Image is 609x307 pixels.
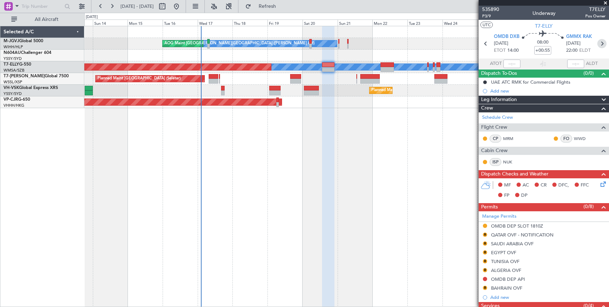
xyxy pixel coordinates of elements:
button: Refresh [242,1,284,12]
a: WIHH/HLP [4,44,23,50]
span: Cabin Crew [481,147,508,155]
button: UTC [480,22,493,28]
span: T7-ELLY [535,22,553,30]
div: Wed 17 [198,19,233,26]
input: --:-- [503,60,520,68]
span: DFC, [558,182,569,189]
div: CP [490,135,501,143]
a: WMSA/SZB [4,68,24,73]
span: (0/8) [583,203,594,210]
span: Crew [481,104,493,112]
span: Refresh [253,4,282,9]
div: [PERSON_NAME][GEOGRAPHIC_DATA] ([PERSON_NAME] Intl) [199,38,315,49]
div: Sun 21 [338,19,373,26]
span: VH-VSK [4,86,19,90]
span: Pos Owner [585,13,605,19]
span: (0/0) [583,69,594,77]
div: Mon 15 [128,19,163,26]
span: GMMX RAK [566,33,592,40]
span: Permits [481,203,498,211]
div: AOG Maint [GEOGRAPHIC_DATA] (Halim Intl) [164,38,247,49]
span: Flight Crew [481,123,507,132]
div: Mon 22 [372,19,407,26]
div: Add new [490,294,605,300]
span: All Aircraft [18,17,75,22]
button: R [483,259,487,263]
span: ALDT [586,60,598,67]
span: 14:00 [507,47,519,54]
div: Planned Maint Sydney ([PERSON_NAME] Intl) [371,85,453,96]
span: FFC [581,182,589,189]
a: T7-ELLYG-550 [4,62,31,67]
input: Trip Number [22,1,62,12]
a: VHHH/HKG [4,103,24,108]
span: ETOT [494,47,506,54]
div: [DATE] [86,14,98,20]
div: Fri 19 [267,19,303,26]
a: YSSY/SYD [4,91,22,96]
span: Dispatch Checks and Weather [481,170,548,178]
div: OMDB DEP SLOT 1810Z [491,223,543,229]
button: R [483,268,487,272]
a: MRM [503,135,519,142]
a: WSSL/XSP [4,79,22,85]
span: OMDB DXB [494,33,519,40]
a: N604AUChallenger 604 [4,51,51,55]
div: Sun 14 [93,19,128,26]
span: [DATE] [494,40,508,47]
div: Thu 18 [232,19,267,26]
a: YSSY/SYD [4,56,22,61]
div: ISP [490,158,501,166]
span: T7-ELLY [4,62,19,67]
a: M-JGVJGlobal 5000 [4,39,43,43]
button: R [483,233,487,237]
div: Wed 24 [442,19,478,26]
button: R [483,286,487,290]
span: ATOT [490,60,502,67]
div: Thu 25 [477,19,512,26]
span: FP [504,192,509,199]
span: [DATE] [566,40,581,47]
span: 22:00 [566,47,577,54]
a: Schedule Crew [482,114,513,121]
div: SAUDI ARABIA OVF [491,241,534,247]
a: Manage Permits [482,213,517,220]
span: MF [504,182,511,189]
span: ELDT [579,47,591,54]
span: CR [541,182,547,189]
a: T7-[PERSON_NAME]Global 7500 [4,74,69,78]
div: TUNISIA OVF [491,258,519,264]
div: OMDB DEP API [491,276,525,282]
div: EGYPT OVF [491,250,516,256]
span: T7-[PERSON_NAME] [4,74,45,78]
span: AC [523,182,529,189]
span: DP [521,192,528,199]
span: VP-CJR [4,97,18,102]
span: M-JGVJ [4,39,19,43]
button: R [483,241,487,246]
div: Add new [490,88,605,94]
span: Leg Information [481,96,517,104]
div: UAE ATC RMK for Commercial Flights [491,79,570,85]
a: NUK [503,159,519,165]
span: Dispatch To-Dos [481,69,517,78]
div: QATAR OVF - NOTIFICATION [491,232,553,238]
div: Tue 23 [407,19,442,26]
a: VH-VSKGlobal Express XRS [4,86,58,90]
button: R [483,250,487,255]
span: P3/9 [482,13,499,19]
span: 08:00 [537,39,548,46]
div: Tue 16 [163,19,198,26]
div: BAHRAIN OVF [491,285,522,291]
span: T7ELLY [585,6,605,13]
a: WWD [574,135,590,142]
div: Planned Maint [GEOGRAPHIC_DATA] (Seletar) [97,73,181,84]
a: VP-CJRG-650 [4,97,30,102]
span: 535890 [482,6,499,13]
span: [DATE] - [DATE] [120,3,154,10]
div: ALGERIA OVF [491,267,521,273]
div: Sat 20 [303,19,338,26]
div: Underway [532,10,556,17]
div: FO [560,135,572,143]
button: All Aircraft [8,14,77,25]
